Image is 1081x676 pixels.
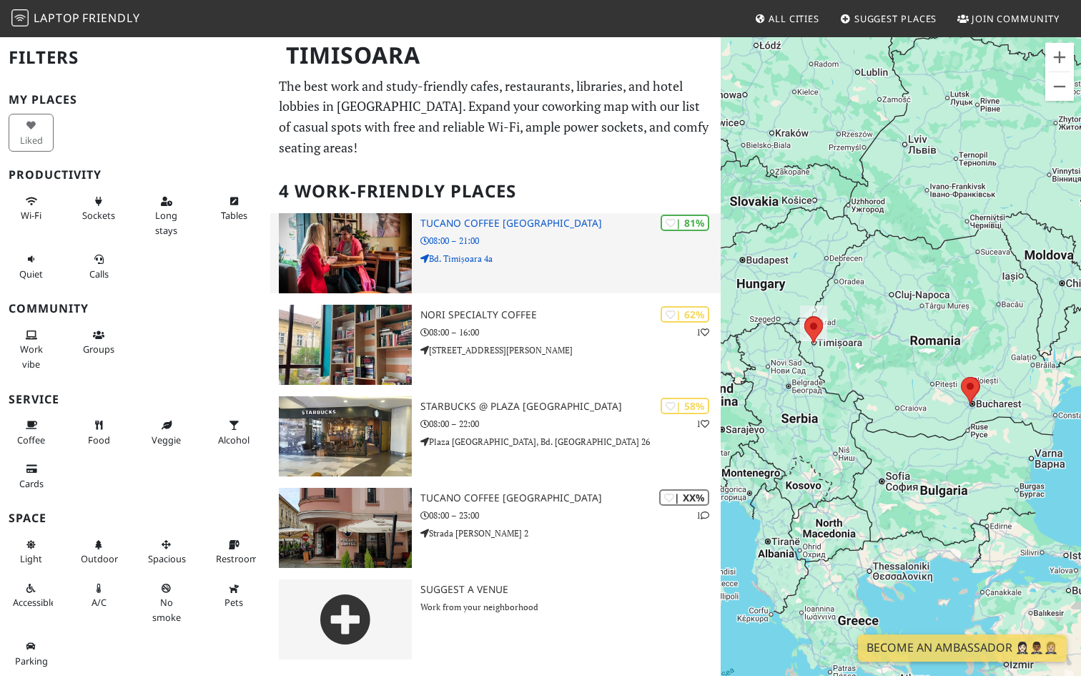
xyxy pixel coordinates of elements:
[218,433,250,446] span: Alcohol
[696,417,709,431] p: 1
[420,526,721,540] p: Strada [PERSON_NAME] 2
[9,533,54,571] button: Light
[92,596,107,609] span: Air conditioned
[9,248,54,285] button: Quiet
[76,533,122,571] button: Outdoor
[76,413,122,451] button: Food
[144,577,189,629] button: No smoke
[9,577,54,614] button: Accessible
[9,511,262,525] h3: Space
[270,488,721,568] a: Tucano Coffee Mexico | XX% 1 Tucano Coffee [GEOGRAPHIC_DATA] 08:00 – 23:00 Strada [PERSON_NAME] 2
[76,248,122,285] button: Calls
[144,533,189,571] button: Spacious
[89,268,109,280] span: Video/audio calls
[82,10,139,26] span: Friendly
[148,552,186,565] span: Spacious
[420,234,721,248] p: 08:00 – 21:00
[279,76,712,158] p: The best work and study-friendly cafes, restaurants, libraries, and hotel lobbies in [GEOGRAPHIC_...
[420,417,721,431] p: 08:00 – 22:00
[11,9,29,26] img: LaptopFriendly
[661,306,709,323] div: | 62%
[81,552,118,565] span: Outdoor area
[9,168,262,182] h3: Productivity
[15,655,48,667] span: Parking
[9,457,54,495] button: Cards
[9,190,54,227] button: Wi-Fi
[9,393,262,406] h3: Service
[279,396,412,476] img: Starbucks @ Plaza România
[696,509,709,522] p: 1
[420,309,721,321] h3: NORI Specialty Coffee
[661,215,709,231] div: | 81%
[152,433,181,446] span: Veggie
[696,325,709,339] p: 1
[224,596,243,609] span: Pet friendly
[279,488,412,568] img: Tucano Coffee Mexico
[82,209,115,222] span: Power sockets
[279,170,712,213] h2: 4 Work-Friendly Places
[76,190,122,227] button: Sockets
[270,305,721,385] a: NORI Specialty Coffee | 62% 1 NORI Specialty Coffee 08:00 – 16:00 [STREET_ADDRESS][PERSON_NAME]
[212,190,257,227] button: Tables
[9,93,262,107] h3: My Places
[20,343,43,370] span: People working
[155,209,177,236] span: Long stays
[769,12,819,25] span: All Cities
[661,398,709,414] div: | 58%
[11,6,140,31] a: LaptopFriendly LaptopFriendly
[83,343,114,356] span: Group tables
[9,36,262,79] h2: Filters
[19,268,43,280] span: Quiet
[270,579,721,660] a: Suggest a Venue Work from your neighborhood
[76,323,122,361] button: Groups
[858,635,1067,662] a: Become an Ambassador 🤵🏻‍♀️🤵🏾‍♂️🤵🏼‍♀️
[21,209,41,222] span: Stable Wi-Fi
[19,477,44,490] span: Credit cards
[221,209,247,222] span: Work-friendly tables
[952,6,1065,31] a: Join Community
[275,36,718,75] h1: Timisoara
[420,343,721,357] p: [STREET_ADDRESS][PERSON_NAME]
[270,213,721,293] a: Tucano Coffee Madagascar | 81% Tucano Coffee [GEOGRAPHIC_DATA] 08:00 – 21:00 Bd. Timișoara 4a
[834,6,943,31] a: Suggest Places
[9,323,54,376] button: Work vibe
[17,433,45,446] span: Coffee
[76,577,122,614] button: A/C
[972,12,1060,25] span: Join Community
[420,492,721,504] h3: Tucano Coffee [GEOGRAPHIC_DATA]
[212,577,257,614] button: Pets
[9,635,54,672] button: Parking
[420,217,721,230] h3: Tucano Coffee [GEOGRAPHIC_DATA]
[420,435,721,449] p: Plaza [GEOGRAPHIC_DATA], Bd. [GEOGRAPHIC_DATA] 26
[34,10,80,26] span: Laptop
[1045,43,1074,72] button: Zoom in
[279,213,412,293] img: Tucano Coffee Madagascar
[152,596,181,623] span: Smoke free
[420,584,721,596] h3: Suggest a Venue
[1045,72,1074,101] button: Zoom out
[13,596,56,609] span: Accessible
[9,302,262,315] h3: Community
[212,533,257,571] button: Restroom
[659,489,709,506] div: | XX%
[420,509,721,522] p: 08:00 – 23:00
[20,552,42,565] span: Natural light
[749,6,825,31] a: All Cities
[420,600,721,614] p: Work from your neighborhood
[279,579,412,660] img: gray-place-d2bdb4477600e061c01bd816cc0f2ef0cfcb1ca9e3ad78868dd16fb2af073a21.png
[279,305,412,385] img: NORI Specialty Coffee
[9,413,54,451] button: Coffee
[420,401,721,413] h3: Starbucks @ Plaza [GEOGRAPHIC_DATA]
[854,12,937,25] span: Suggest Places
[420,252,721,265] p: Bd. Timișoara 4a
[88,433,110,446] span: Food
[144,413,189,451] button: Veggie
[144,190,189,242] button: Long stays
[420,325,721,339] p: 08:00 – 16:00
[216,552,258,565] span: Restroom
[270,396,721,476] a: Starbucks @ Plaza România | 58% 1 Starbucks @ Plaza [GEOGRAPHIC_DATA] 08:00 – 22:00 Plaza [GEOGRA...
[212,413,257,451] button: Alcohol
